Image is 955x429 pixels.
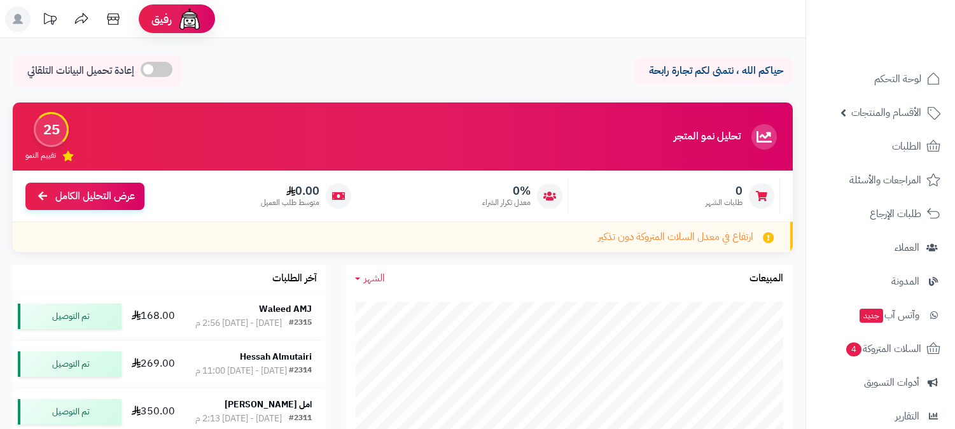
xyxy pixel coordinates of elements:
[846,342,861,356] span: 4
[891,272,919,290] span: المدونة
[845,340,921,358] span: السلات المتروكة
[289,365,312,377] div: #2314
[18,304,122,329] div: تم التوصيل
[814,165,947,195] a: المراجعات والأسئلة
[870,205,921,223] span: طلبات الإرجاع
[355,271,385,286] a: الشهر
[25,183,144,210] a: عرض التحليل الكامل
[814,300,947,330] a: وآتس آبجديد
[177,6,202,32] img: ai-face.png
[674,131,741,143] h3: تحليل نمو المتجر
[27,64,134,78] span: إعادة تحميل البيانات التلقائي
[25,150,56,161] span: تقييم النمو
[18,351,122,377] div: تم التوصيل
[364,271,385,286] span: الشهر
[706,197,742,208] span: طلبات الشهر
[858,306,919,324] span: وآتس آب
[874,70,921,88] span: لوحة التحكم
[272,273,317,285] h3: آخر الطلبات
[749,273,783,285] h3: المبيعات
[482,197,531,208] span: معدل تكرار الشراء
[892,137,921,155] span: الطلبات
[864,374,919,391] span: أدوات التسويق
[814,131,947,162] a: الطلبات
[18,399,122,425] div: تم التوصيل
[127,293,181,340] td: 168.00
[814,199,947,229] a: طلبات الإرجاع
[261,197,319,208] span: متوسط طلب العميل
[127,341,181,388] td: 269.00
[895,239,919,257] span: العملاء
[195,317,282,330] div: [DATE] - [DATE] 2:56 م
[706,184,742,198] span: 0
[55,189,135,204] span: عرض التحليل الكامل
[482,184,531,198] span: 0%
[195,365,287,377] div: [DATE] - [DATE] 11:00 م
[860,309,883,323] span: جديد
[240,350,312,363] strong: Hessah Almutairi
[289,317,312,330] div: #2315
[814,334,947,364] a: السلات المتروكة4
[598,230,753,244] span: ارتفاع في معدل السلات المتروكة دون تذكير
[814,64,947,94] a: لوحة التحكم
[261,184,319,198] span: 0.00
[195,412,282,425] div: [DATE] - [DATE] 2:13 م
[259,302,312,316] strong: Waleed AMJ
[814,367,947,398] a: أدوات التسويق
[34,6,66,35] a: تحديثات المنصة
[643,64,783,78] p: حياكم الله ، نتمنى لكم تجارة رابحة
[895,407,919,425] span: التقارير
[814,266,947,297] a: المدونة
[289,412,312,425] div: #2311
[851,104,921,122] span: الأقسام والمنتجات
[225,398,312,411] strong: امل [PERSON_NAME]
[849,171,921,189] span: المراجعات والأسئلة
[151,11,172,27] span: رفيق
[814,232,947,263] a: العملاء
